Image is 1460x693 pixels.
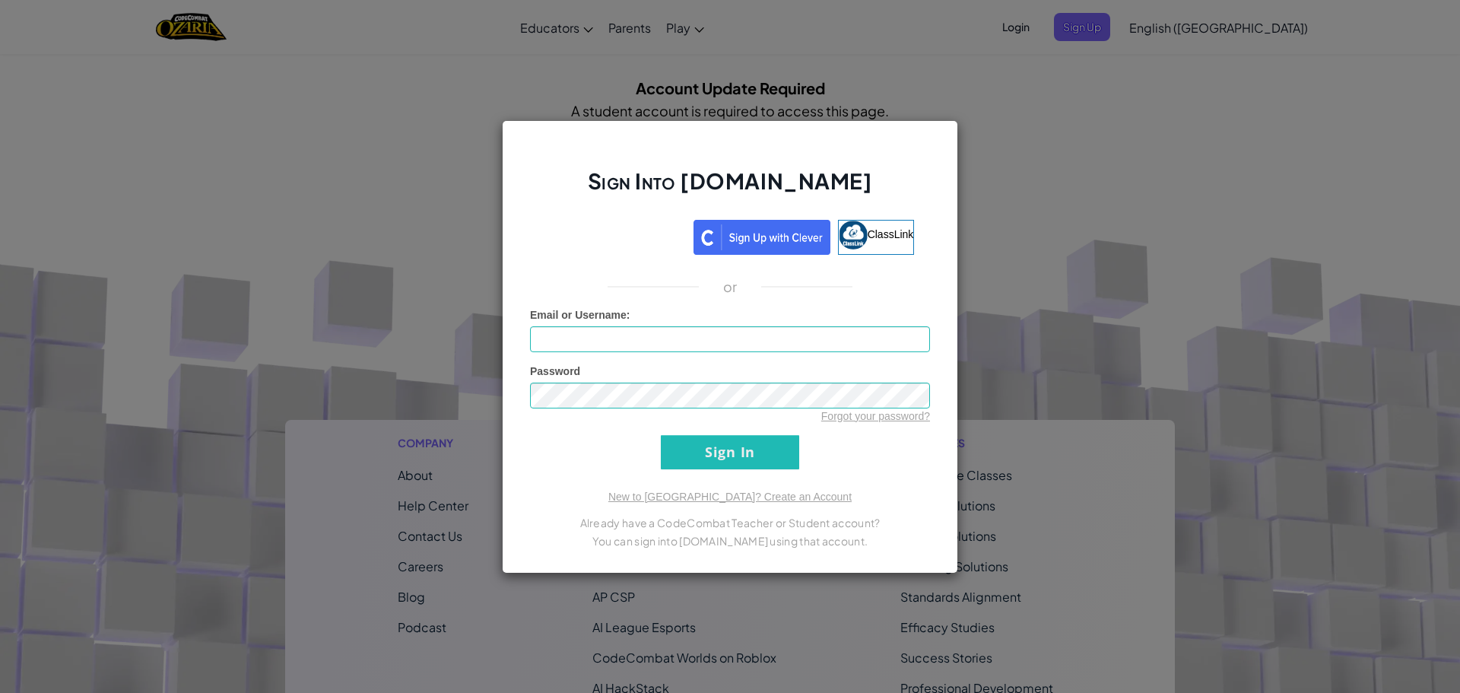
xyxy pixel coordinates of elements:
[530,307,630,323] label: :
[693,220,830,255] img: clever_sso_button@2x.png
[530,309,627,321] span: Email or Username
[723,278,738,296] p: or
[538,218,693,252] iframe: Sign in with Google Button
[821,410,930,422] a: Forgot your password?
[530,513,930,532] p: Already have a CodeCombat Teacher or Student account?
[661,435,799,469] input: Sign In
[530,167,930,211] h2: Sign Into [DOMAIN_NAME]
[868,227,914,240] span: ClassLink
[530,365,580,377] span: Password
[839,221,868,250] img: classlink-logo-small.png
[608,491,852,503] a: New to [GEOGRAPHIC_DATA]? Create an Account
[530,532,930,550] p: You can sign into [DOMAIN_NAME] using that account.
